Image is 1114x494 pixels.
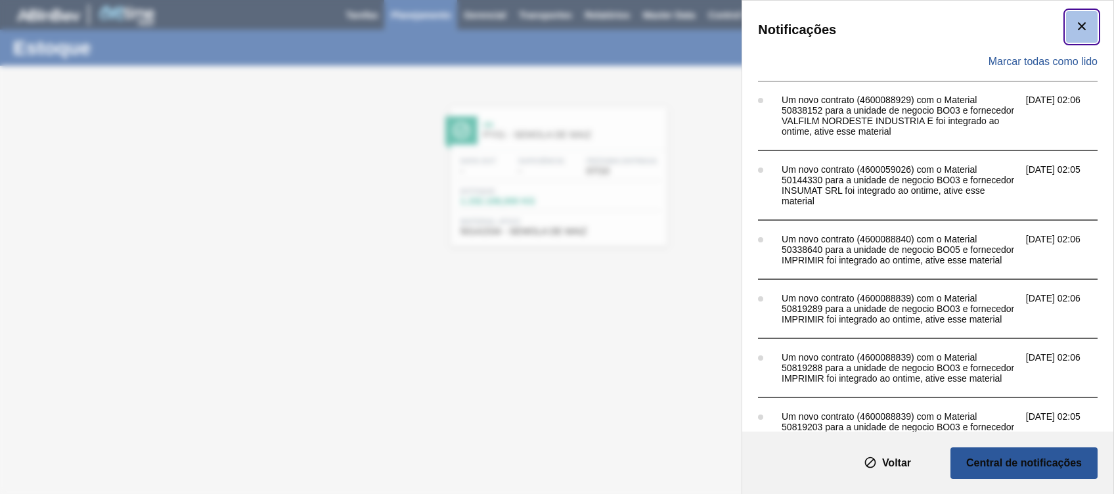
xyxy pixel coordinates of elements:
div: Um novo contrato (4600088840) com o Material 50338640 para a unidade de negocio BO05 e fornecedor... [782,234,1019,265]
span: [DATE] 02:06 [1026,352,1111,384]
div: Um novo contrato (4600088839) com o Material 50819289 para a unidade de negocio BO03 e fornecedor... [782,293,1019,325]
div: Um novo contrato (4600059026) com o Material 50144330 para a unidade de negocio BO03 e fornecedor... [782,164,1019,206]
div: Um novo contrato (4600088839) com o Material 50819203 para a unidade de negocio BO03 e fornecedor... [782,411,1019,443]
span: [DATE] 02:06 [1026,293,1111,325]
span: [DATE] 02:06 [1026,234,1111,265]
span: [DATE] 02:05 [1026,411,1111,443]
div: Um novo contrato (4600088839) com o Material 50819288 para a unidade de negocio BO03 e fornecedor... [782,352,1019,384]
span: [DATE] 02:06 [1026,95,1111,137]
span: Marcar todas como lido [989,56,1098,68]
span: [DATE] 02:05 [1026,164,1111,206]
div: Um novo contrato (4600088929) com o Material 50838152 para a unidade de negocio BO03 e fornecedor... [782,95,1019,137]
